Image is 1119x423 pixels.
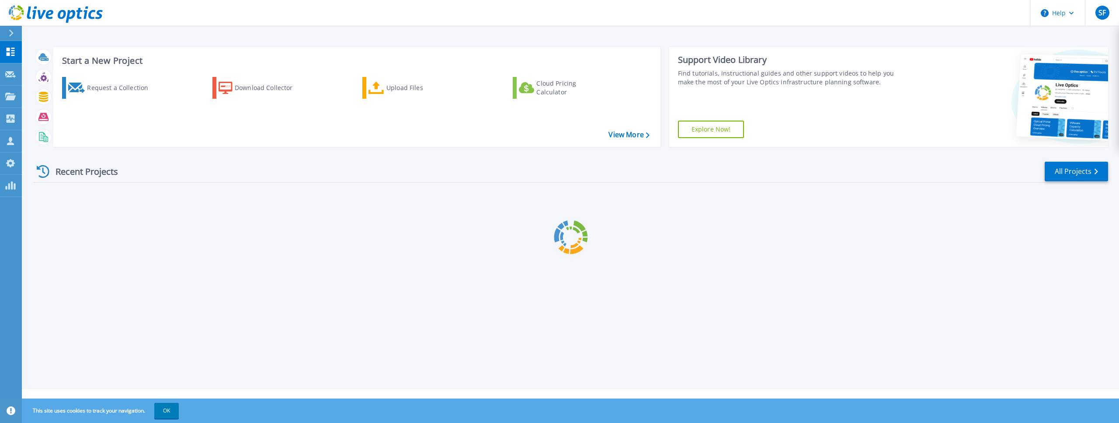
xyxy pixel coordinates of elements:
[513,77,610,99] a: Cloud Pricing Calculator
[87,79,157,97] div: Request a Collection
[1045,162,1108,181] a: All Projects
[34,161,130,182] div: Recent Projects
[212,77,310,99] a: Download Collector
[386,79,456,97] div: Upload Files
[235,79,305,97] div: Download Collector
[1098,9,1106,16] span: SF
[678,54,905,66] div: Support Video Library
[62,77,160,99] a: Request a Collection
[362,77,460,99] a: Upload Files
[678,121,744,138] a: Explore Now!
[154,403,179,419] button: OK
[536,79,606,97] div: Cloud Pricing Calculator
[62,56,649,66] h3: Start a New Project
[608,131,649,139] a: View More
[678,69,905,87] div: Find tutorials, instructional guides and other support videos to help you make the most of your L...
[24,403,179,419] span: This site uses cookies to track your navigation.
